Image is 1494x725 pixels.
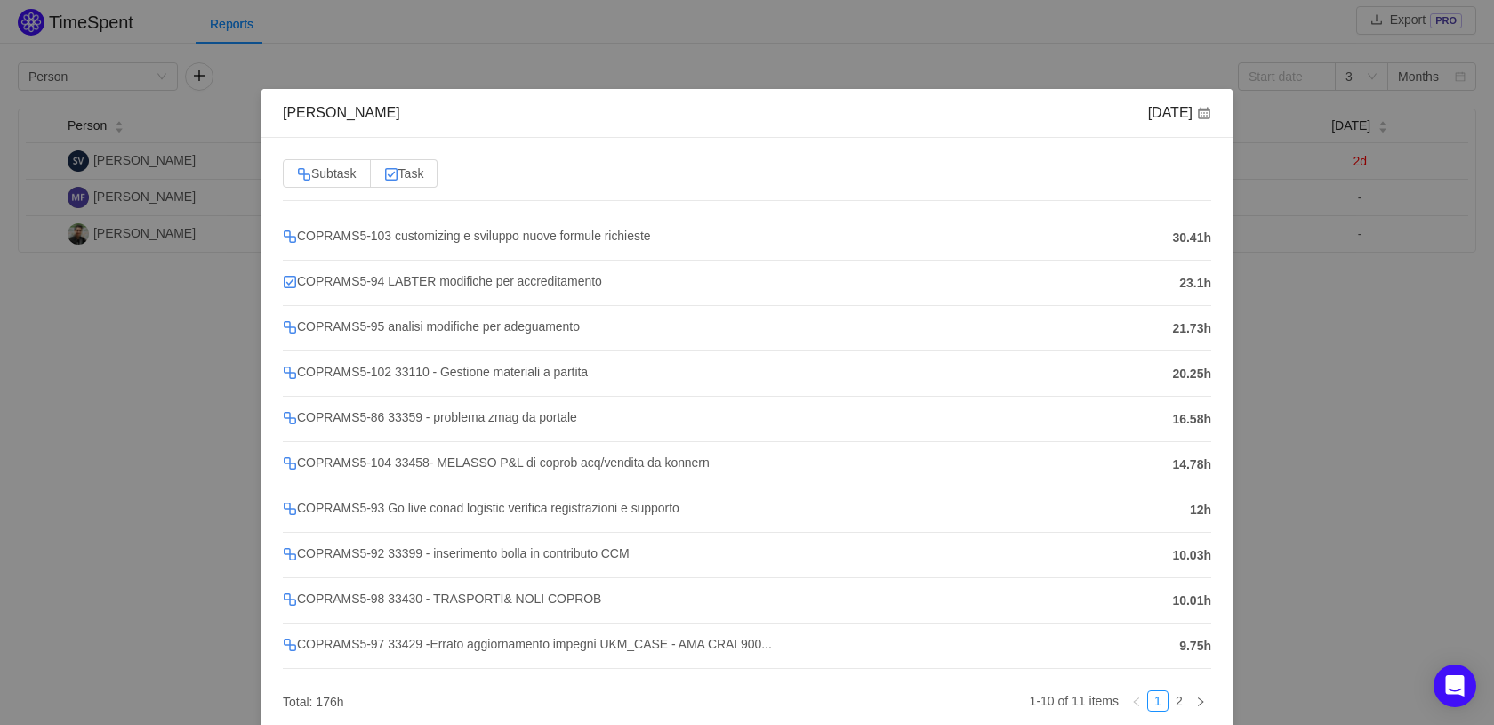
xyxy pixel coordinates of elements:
span: COPRAMS5-98 33430 - TRASPORTI& NOLI COPROB [283,592,601,606]
span: 9.75h [1179,637,1211,656]
img: 10316 [283,411,297,425]
span: COPRAMS5-94 LABTER modifiche per accreditamento [283,274,602,288]
span: COPRAMS5-93 Go live conad logistic verifica registrazioni e supporto [283,501,679,515]
img: 10316 [283,502,297,516]
span: Subtask [297,166,357,181]
span: COPRAMS5-103 customizing e sviluppo nuove formule richieste [283,229,650,243]
i: icon: right [1195,697,1206,707]
img: 10316 [283,547,297,561]
div: [PERSON_NAME] [283,103,400,123]
span: COPRAMS5-102 33110 - Gestione materiali a partita [283,365,588,379]
a: 2 [1169,691,1189,711]
span: 10.01h [1172,592,1211,610]
li: 1 [1147,690,1169,712]
span: 14.78h [1172,455,1211,474]
img: 10316 [283,366,297,380]
li: 2 [1169,690,1190,712]
a: 1 [1148,691,1168,711]
span: Task [384,166,424,181]
span: COPRAMS5-92 33399 - inserimento bolla in contributo CCM [283,546,630,560]
span: 30.41h [1172,229,1211,247]
span: COPRAMS5-86 33359 - problema zmag da portale [283,410,577,424]
li: Next Page [1190,690,1211,712]
span: 20.25h [1172,365,1211,383]
img: 10316 [283,592,297,607]
span: 10.03h [1172,546,1211,565]
li: 1-10 of 11 items [1030,690,1119,712]
span: Total: 176h [283,695,344,709]
span: 23.1h [1179,274,1211,293]
span: COPRAMS5-104 33458- MELASSO P&L di coprob acq/vendita da konnern [283,455,710,470]
img: 10318 [384,167,398,181]
img: 10316 [283,320,297,334]
span: COPRAMS5-97 33429 -Errato aggiornamento impegni UKM_CASE - AMA CRAI 900... [283,637,772,651]
img: 10316 [283,230,297,244]
div: [DATE] [1148,103,1211,123]
img: 10316 [283,456,297,471]
i: icon: left [1131,697,1142,707]
div: Open Intercom Messenger [1434,665,1476,707]
span: 12h [1190,501,1211,520]
img: 10318 [283,275,297,289]
span: COPRAMS5-95 analisi modifiche per adeguamento [283,319,580,334]
img: 10316 [297,167,311,181]
span: 16.58h [1172,410,1211,429]
span: 21.73h [1172,319,1211,338]
img: 10316 [283,638,297,652]
li: Previous Page [1126,690,1147,712]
